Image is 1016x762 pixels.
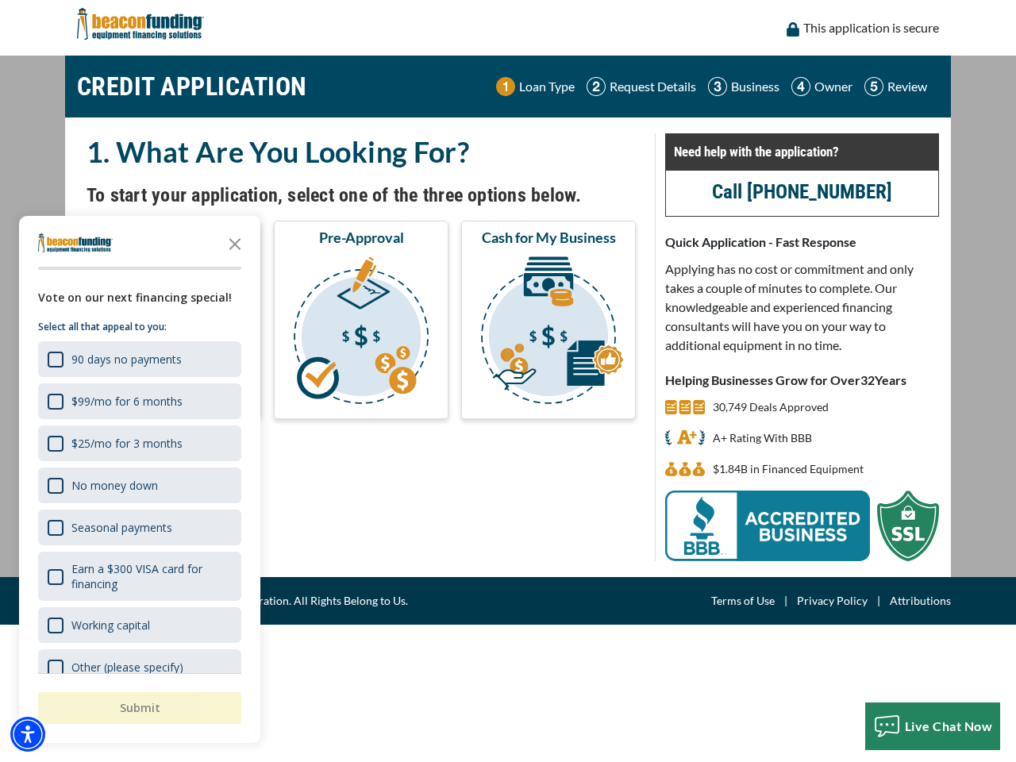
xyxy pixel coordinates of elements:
[803,18,939,37] p: This application is secure
[864,77,883,96] img: Step 5
[77,63,307,110] h1: CREDIT APPLICATION
[38,692,241,724] button: Submit
[711,591,775,610] a: Terms of Use
[865,702,1001,750] button: Live Chat Now
[38,341,241,377] div: 90 days no payments
[87,182,636,209] h4: To start your application, select one of the three options below.
[277,253,445,412] img: Pre-Approval
[461,221,636,419] button: Cash for My Business
[708,77,727,96] img: Step 3
[38,552,241,601] div: Earn a $300 VISA card for financing
[731,77,779,96] p: Business
[775,591,797,610] span: |
[38,468,241,503] div: No money down
[38,233,113,252] img: Company logo
[713,398,829,417] p: 30,749 Deals Approved
[712,180,892,203] a: call (847) 897-2499
[665,491,939,561] img: BBB Acredited Business and SSL Protection
[814,77,852,96] p: Owner
[71,618,150,633] div: Working capital
[38,319,241,335] p: Select all that appeal to you:
[71,352,182,367] div: 90 days no payments
[38,289,241,306] div: Vote on our next financing special!
[519,77,575,96] p: Loan Type
[496,77,515,96] img: Step 1
[665,233,939,252] p: Quick Application - Fast Response
[482,228,616,247] span: Cash for My Business
[665,260,939,355] p: Applying has no cost or commitment and only takes a couple of minutes to complete. Our knowledgea...
[797,591,868,610] a: Privacy Policy
[71,561,232,591] div: Earn a $300 VISA card for financing
[71,520,172,535] div: Seasonal payments
[464,253,633,412] img: Cash for My Business
[38,510,241,545] div: Seasonal payments
[791,77,810,96] img: Step 4
[38,425,241,461] div: $25/mo for 3 months
[38,607,241,643] div: Working capital
[319,228,404,247] span: Pre-Approval
[10,717,45,752] div: Accessibility Menu
[860,372,875,387] span: 32
[887,77,927,96] p: Review
[587,77,606,96] img: Step 2
[38,649,241,685] div: Other (please specify)
[19,216,260,743] div: Survey
[71,394,183,409] div: $99/mo for 6 months
[890,591,951,610] a: Attributions
[274,221,448,419] button: Pre-Approval
[905,718,993,733] span: Live Chat Now
[87,133,636,170] h2: 1. What Are You Looking For?
[674,142,930,161] p: Need help with the application?
[665,371,939,390] p: Helping Businesses Grow for Over Years
[71,436,183,451] div: $25/mo for 3 months
[868,591,890,610] span: |
[713,429,812,448] p: A+ Rating With BBB
[71,660,183,675] div: Other (please specify)
[38,383,241,419] div: $99/mo for 6 months
[610,77,696,96] p: Request Details
[787,22,799,37] img: lock icon to convery security
[71,478,158,493] div: No money down
[713,460,864,479] p: $1,840,885,004 in Financed Equipment
[219,227,251,259] button: Close the survey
